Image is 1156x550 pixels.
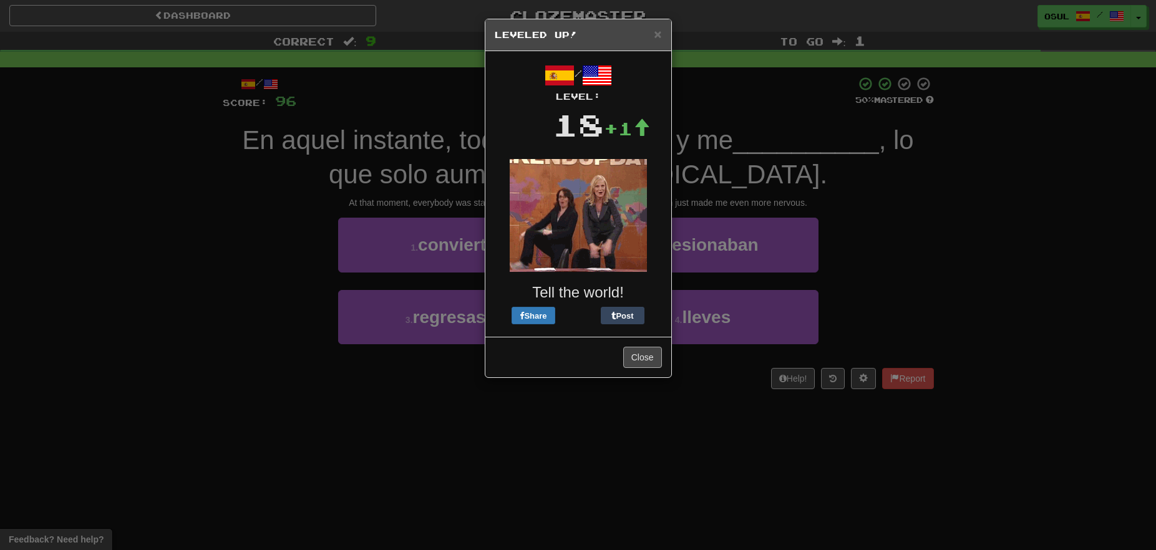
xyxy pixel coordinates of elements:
div: / [495,60,662,103]
div: +1 [604,116,650,141]
button: Post [601,307,644,324]
div: Level: [495,90,662,103]
iframe: X Post Button [555,307,601,324]
div: 18 [553,103,604,147]
span: × [654,27,661,41]
h5: Leveled Up! [495,29,662,41]
button: Close [623,347,662,368]
img: tina-fey-e26f0ac03c4892f6ddeb7d1003ac1ab6e81ce7d97c2ff70d0ee9401e69e3face.gif [510,159,647,272]
h3: Tell the world! [495,284,662,301]
button: Close [654,27,661,41]
button: Share [512,307,555,324]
